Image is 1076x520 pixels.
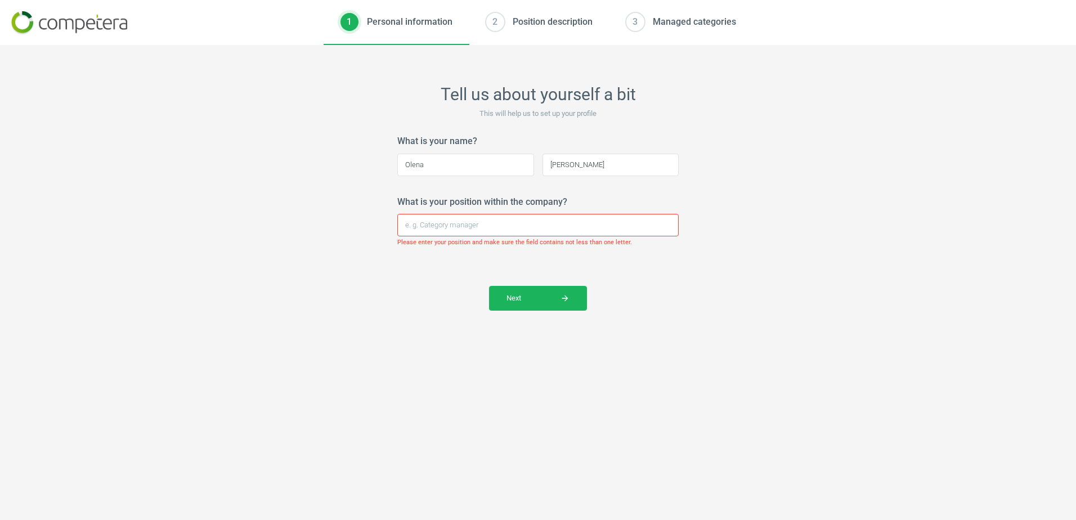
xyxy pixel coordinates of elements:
[653,16,736,28] div: Managed categories
[397,154,534,176] input: Enter your name
[489,286,587,311] button: Nextarrow_forward
[397,135,477,147] label: What is your name?
[397,214,679,236] input: e. g. Category manager
[513,16,593,28] div: Position description
[561,294,570,303] i: arrow_forward
[486,13,504,31] div: 2
[626,13,644,31] div: 3
[367,16,452,28] div: Personal information
[397,238,679,246] div: Please enter your position and make sure the field contains not less than one letter.
[11,11,127,34] img: 7b73d85f1bbbb9d816539e11aedcf956.png
[397,84,679,105] h2: Tell us about yourself a bit
[543,154,679,176] input: Enter your last name
[397,109,679,119] p: This will help us to set up your profile
[506,293,570,303] span: Next
[397,196,567,208] label: What is your position within the company?
[340,13,358,31] div: 1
